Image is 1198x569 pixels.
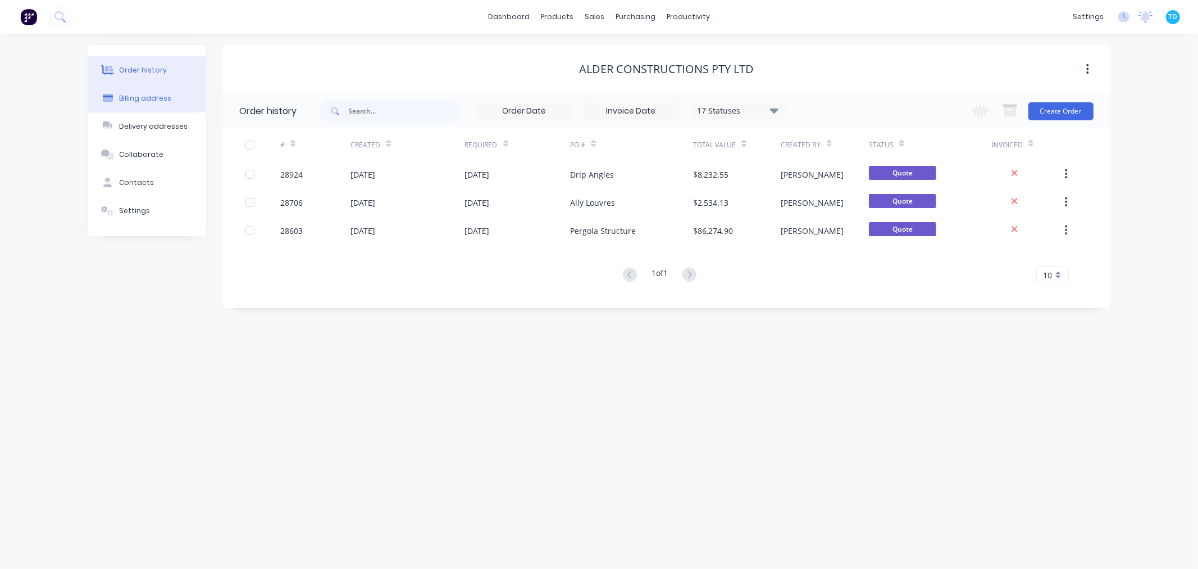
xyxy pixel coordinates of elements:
div: Created By [781,140,821,150]
div: [PERSON_NAME] [781,169,844,180]
div: PO # [570,140,585,150]
div: 1 of 1 [652,267,668,283]
div: Settings [119,206,150,216]
div: $2,534.13 [693,197,728,209]
div: # [280,129,350,160]
span: Quote [869,194,936,208]
div: 28706 [280,197,303,209]
div: [DATE] [350,169,375,180]
div: Created By [781,129,869,160]
a: dashboard [482,8,535,25]
div: Ally Louvres [570,197,615,209]
div: [DATE] [350,197,375,209]
div: sales [579,8,610,25]
div: productivity [661,8,716,25]
div: Order history [240,105,297,118]
button: Delivery addresses [88,112,206,141]
div: 28603 [280,225,303,237]
div: 17 Statuses [691,105,785,117]
input: Order Date [477,103,572,120]
button: Create Order [1028,102,1094,120]
div: $86,274.90 [693,225,733,237]
div: Pergola Structure [570,225,636,237]
span: Quote [869,166,936,180]
img: Factory [20,8,37,25]
input: Search... [349,100,460,123]
div: Alder Constructions Pty Ltd [579,62,754,76]
div: Created [350,129,464,160]
div: [DATE] [350,225,375,237]
input: Invoice Date [584,103,678,120]
button: Collaborate [88,141,206,169]
div: Created [350,140,380,150]
button: Billing address [88,84,206,112]
div: Total Value [693,129,781,160]
div: [DATE] [465,197,490,209]
div: Delivery addresses [119,121,188,132]
span: TD [1169,12,1178,22]
div: Drip Angles [570,169,614,180]
button: Settings [88,197,206,225]
div: settings [1067,8,1109,25]
div: products [535,8,579,25]
div: Required [465,140,498,150]
div: Total Value [693,140,736,150]
div: [DATE] [465,225,490,237]
span: Quote [869,222,936,236]
div: Invoiced [992,140,1023,150]
div: $8,232.55 [693,169,728,180]
div: Status [869,140,894,150]
span: 10 [1044,269,1053,281]
div: Contacts [119,178,154,188]
div: Status [869,129,992,160]
div: Invoiced [992,129,1062,160]
div: Required [465,129,571,160]
div: Billing address [119,93,171,103]
button: Order history [88,56,206,84]
div: 28924 [280,169,303,180]
div: Collaborate [119,150,163,160]
div: [DATE] [465,169,490,180]
div: [PERSON_NAME] [781,197,844,209]
div: [PERSON_NAME] [781,225,844,237]
div: Order history [119,65,167,75]
div: PO # [570,129,693,160]
div: purchasing [610,8,661,25]
button: Contacts [88,169,206,197]
div: # [280,140,285,150]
